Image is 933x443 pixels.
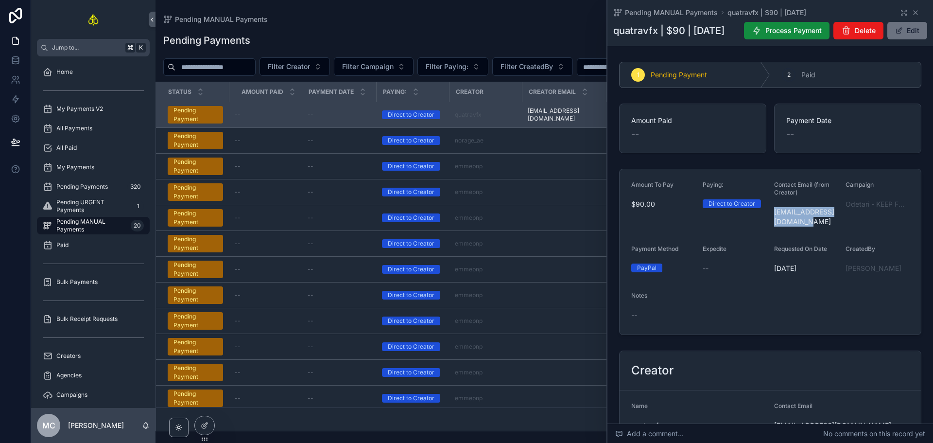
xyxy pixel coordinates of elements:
[309,88,354,96] span: Payment Date
[456,88,484,96] span: Creator
[235,343,296,351] a: --
[308,369,313,376] span: --
[388,342,434,351] div: Direct to Creator
[455,266,483,273] span: emmepnp
[235,394,241,402] span: --
[501,62,553,71] span: Filter CreatedBy
[455,214,483,222] a: emmepnp
[168,390,223,407] a: Pending Payment
[744,22,829,39] button: Process Payment
[615,429,684,439] span: Add a comment...
[455,137,484,144] a: norage_ae
[651,70,707,80] span: Pending Payment
[235,214,296,222] a: --
[56,391,87,399] span: Campaigns
[235,266,241,273] span: --
[388,239,434,248] div: Direct to Creator
[455,317,516,325] a: emmepnp
[56,218,127,233] span: Pending MANUAL Payments
[168,183,223,201] a: Pending Payment
[37,347,150,365] a: Creators
[388,162,434,171] div: Direct to Creator
[308,394,370,402] a: --
[56,105,103,113] span: My Payments V2
[388,265,434,274] div: Direct to Creator
[455,317,483,325] a: emmepnp
[382,162,443,171] a: Direct to Creator
[131,220,144,231] div: 20
[382,110,443,119] a: Direct to Creator
[168,106,223,124] a: Pending Payment
[703,245,726,252] span: Expedite
[308,240,370,248] a: --
[455,394,516,402] a: emmepnp
[455,266,516,273] a: emmepnp
[786,127,794,141] span: --
[774,181,829,196] span: Contact Email (from Creator)
[308,266,313,273] span: --
[631,181,674,188] span: Amount To Pay
[382,368,443,377] a: Direct to Creator
[388,368,434,377] div: Direct to Creator
[56,163,94,171] span: My Payments
[173,132,217,149] div: Pending Payment
[786,116,909,125] span: Payment Date
[455,394,483,402] a: emmepnp
[528,107,600,123] a: [EMAIL_ADDRESS][DOMAIN_NAME]
[37,310,150,328] a: Bulk Receipt Requests
[382,213,443,222] a: Direct to Creator
[765,26,822,35] span: Process Payment
[56,352,81,360] span: Creators
[235,240,241,248] span: --
[37,217,150,234] a: Pending MANUAL Payments20
[455,214,516,222] a: emmepnp
[235,188,241,196] span: --
[132,200,144,212] div: 1
[455,369,483,376] a: emmepnp
[382,342,443,351] a: Direct to Creator
[168,338,223,355] a: Pending Payment
[613,24,725,37] h1: quatravfx | $90 | [DATE]
[235,394,296,402] a: --
[308,188,370,196] a: --
[846,264,901,273] a: [PERSON_NAME]
[787,71,791,79] span: 2
[308,111,313,119] span: --
[173,183,217,201] div: Pending Payment
[631,363,674,378] h2: Creator
[455,240,483,248] span: emmepnp
[887,22,927,39] button: Edit
[42,420,55,431] span: MC
[382,317,443,325] a: Direct to Creator
[631,245,678,252] span: Payment Method
[308,343,370,351] a: --
[383,88,407,96] span: Paying:
[388,291,434,300] div: Direct to Creator
[308,317,370,325] a: --
[235,317,296,325] a: --
[455,162,483,170] a: emmepnp
[56,144,77,152] span: All Paid
[127,181,144,193] div: 320
[637,264,657,272] div: PayPal
[308,369,370,376] a: --
[56,124,92,132] span: All Payments
[631,199,695,209] span: $90.00
[173,235,217,252] div: Pending Payment
[492,57,573,76] button: Select Button
[37,159,150,176] a: My Payments
[235,369,296,376] a: --
[426,62,468,71] span: Filter Paying:
[388,110,434,119] div: Direct to Creator
[708,199,755,208] div: Direct to Creator
[56,241,69,249] span: Paid
[846,245,875,252] span: CreatedBy
[727,8,806,18] a: quatravfx | $90 | [DATE]
[308,317,313,325] span: --
[56,183,108,191] span: Pending Payments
